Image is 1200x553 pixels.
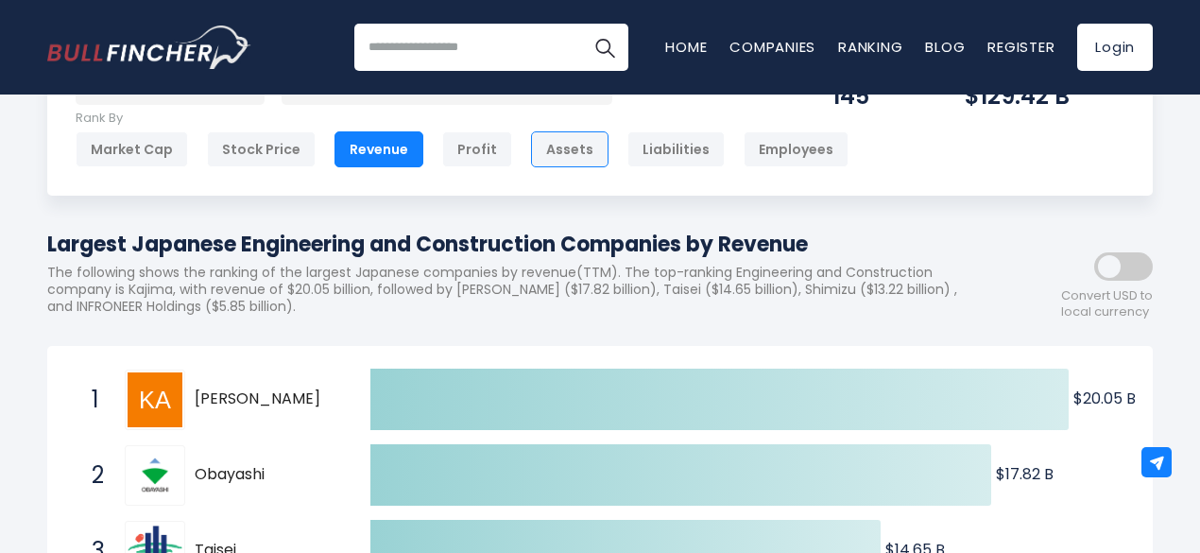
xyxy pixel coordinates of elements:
[1077,24,1153,71] a: Login
[987,37,1054,57] a: Register
[996,463,1054,485] text: $17.82 B
[82,459,101,492] span: 2
[925,37,965,57] a: Blog
[207,131,316,167] div: Stock Price
[838,37,902,57] a: Ranking
[47,26,251,69] img: Bullfincher logo
[47,264,983,316] p: The following shows the ranking of the largest Japanese companies by revenue(TTM). The top-rankin...
[128,372,182,427] img: Kajima
[76,111,849,127] p: Rank By
[128,448,182,503] img: Obayashi
[729,37,815,57] a: Companies
[82,384,101,416] span: 1
[195,465,337,485] span: Obayashi
[1061,288,1153,320] span: Convert USD to local currency
[1073,388,1136,409] text: $20.05 B
[581,24,628,71] button: Search
[531,131,609,167] div: Assets
[76,131,188,167] div: Market Cap
[627,131,725,167] div: Liabilities
[744,131,849,167] div: Employees
[442,131,512,167] div: Profit
[334,131,423,167] div: Revenue
[665,37,707,57] a: Home
[195,389,337,409] span: [PERSON_NAME]
[965,81,1124,111] div: $129.42 B
[47,229,983,260] h1: Largest Japanese Engineering and Construction Companies by Revenue
[832,81,917,111] div: 145
[47,26,250,69] a: Go to homepage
